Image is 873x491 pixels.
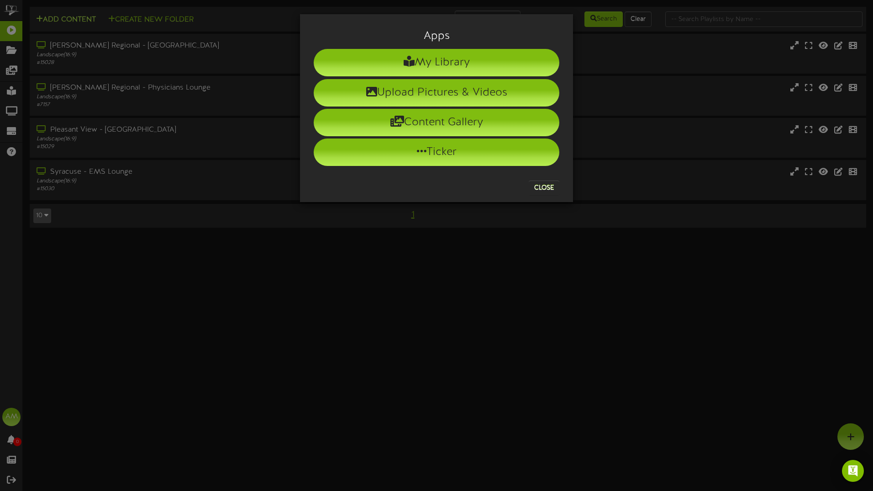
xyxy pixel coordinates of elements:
[314,79,559,107] li: Upload Pictures & Videos
[314,49,559,76] li: My Library
[314,139,559,166] li: Ticker
[314,30,559,42] h3: Apps
[529,181,559,195] button: Close
[842,460,864,482] div: Open Intercom Messenger
[314,109,559,136] li: Content Gallery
